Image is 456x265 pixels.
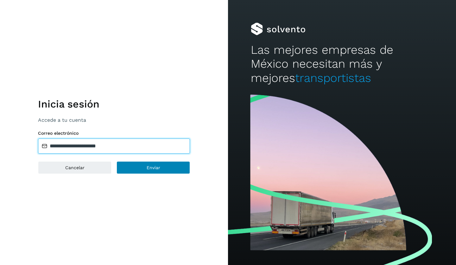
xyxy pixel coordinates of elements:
[38,117,190,123] p: Accede a tu cuenta
[38,131,190,136] label: Correo electrónico
[147,165,160,170] span: Enviar
[117,161,190,174] button: Enviar
[38,98,190,110] h1: Inicia sesión
[251,43,433,85] h2: Las mejores empresas de México necesitan más y mejores
[295,71,371,85] span: transportistas
[65,165,85,170] span: Cancelar
[38,161,111,174] button: Cancelar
